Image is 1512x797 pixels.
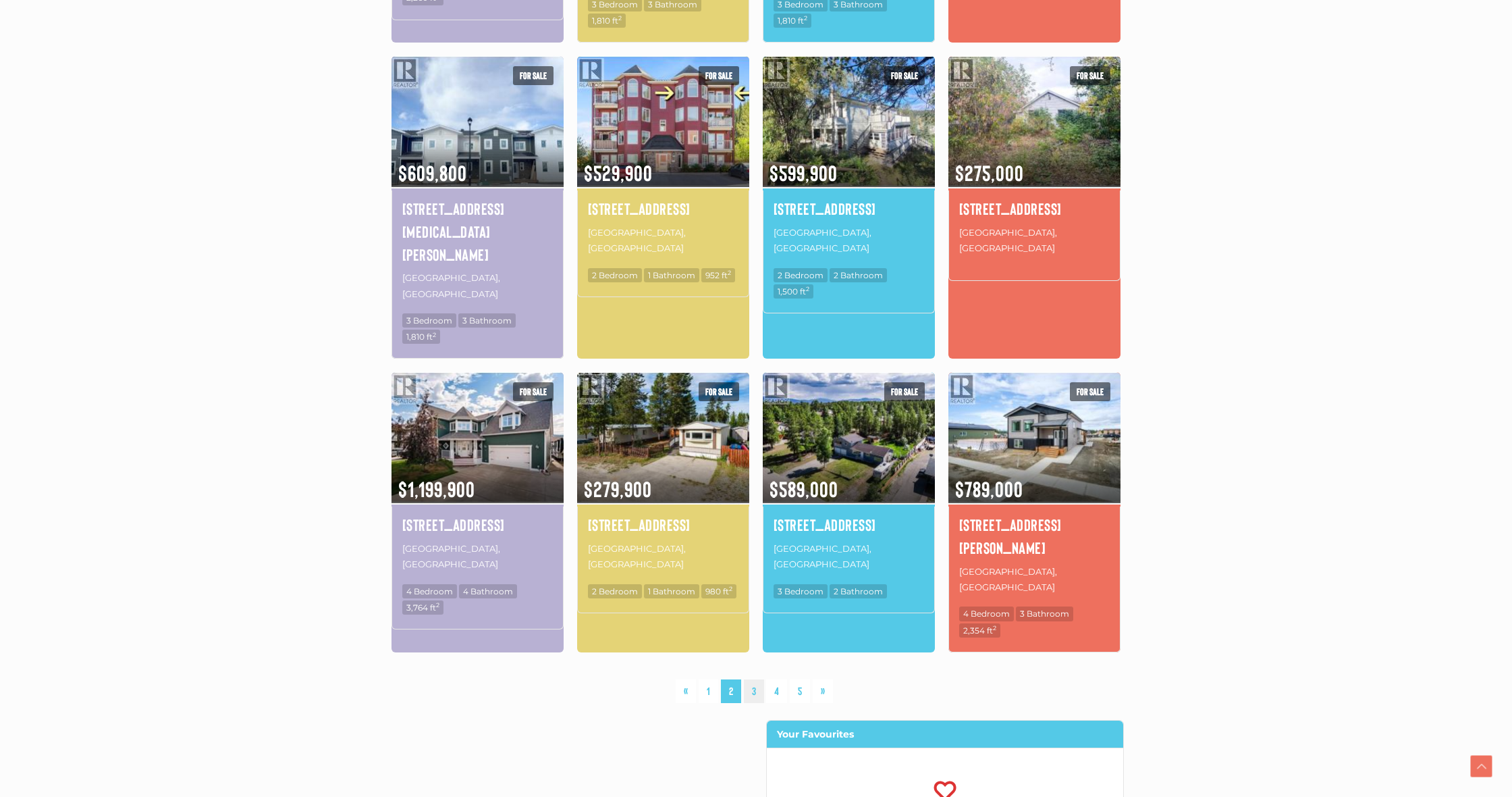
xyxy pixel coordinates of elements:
span: 3 Bedroom [402,313,456,328]
a: [STREET_ADDRESS] [402,513,553,536]
span: For sale [884,66,925,85]
sup: 2 [433,331,436,338]
span: 3 Bathroom [458,313,516,328]
span: 1,810 ft [402,330,440,344]
span: 1,500 ft [774,284,813,299]
span: 3 Bedroom [774,584,828,598]
span: 1 Bathroom [644,268,699,282]
span: 952 ft [701,268,735,282]
span: 2 Bedroom [774,268,828,282]
span: $599,900 [763,143,935,187]
img: 190-986 RANGE ROAD, Whitehorse, Yukon [577,370,749,505]
span: 4 Bathroom [459,584,517,598]
p: [GEOGRAPHIC_DATA], [GEOGRAPHIC_DATA] [959,563,1110,597]
a: [STREET_ADDRESS] [588,197,738,220]
span: $589,000 [763,459,935,503]
span: 980 ft [701,584,736,598]
img: 208-6100 6TH AVENUE, Whitehorse, Yukon [577,54,749,188]
a: [STREET_ADDRESS] [959,197,1110,220]
a: [STREET_ADDRESS] [774,197,924,220]
span: 2 Bathroom [830,268,887,282]
span: For sale [513,382,553,401]
span: For sale [513,66,553,85]
span: For sale [699,382,739,401]
a: 5 [790,679,810,703]
p: [GEOGRAPHIC_DATA], [GEOGRAPHIC_DATA] [774,224,924,258]
a: [STREET_ADDRESS][PERSON_NAME] [959,513,1110,559]
img: 221 LEOTA STREET, Whitehorse, Yukon [948,370,1120,505]
img: 222 WITCH HAZEL DRIVE, Whitehorse, Yukon [391,54,564,188]
span: For sale [1070,382,1110,401]
strong: Your Favourites [777,728,854,740]
span: $279,900 [577,459,749,503]
span: 2 Bedroom [588,268,642,282]
span: 2 Bedroom [588,584,642,598]
span: $609,800 [391,143,564,187]
a: 4 [766,679,787,703]
span: $529,900 [577,143,749,187]
span: 1 Bathroom [644,584,699,598]
sup: 2 [436,601,439,609]
span: $789,000 [948,459,1120,503]
span: For sale [1070,66,1110,85]
p: [GEOGRAPHIC_DATA], [GEOGRAPHIC_DATA] [959,224,1110,258]
a: [STREET_ADDRESS] [588,513,738,536]
span: 1,810 ft [588,14,626,28]
p: [GEOGRAPHIC_DATA], [GEOGRAPHIC_DATA] [774,540,924,574]
span: 3,764 ft [402,600,443,615]
span: For sale [699,66,739,85]
p: [GEOGRAPHIC_DATA], [GEOGRAPHIC_DATA] [402,540,553,574]
a: 3 [744,679,764,703]
sup: 2 [728,269,731,276]
span: 3 Bathroom [1016,607,1073,621]
span: 2 [721,679,741,703]
span: For sale [884,382,925,401]
a: [STREET_ADDRESS] [774,513,924,536]
sup: 2 [618,14,622,22]
img: 28 10TH AVENUE, Whitehorse, Yukon [763,370,935,505]
p: [GEOGRAPHIC_DATA], [GEOGRAPHIC_DATA] [402,269,553,303]
a: [STREET_ADDRESS][MEDICAL_DATA][PERSON_NAME] [402,197,553,265]
p: [GEOGRAPHIC_DATA], [GEOGRAPHIC_DATA] [588,224,738,258]
sup: 2 [993,624,996,632]
img: 5 GEM PLACE, Whitehorse, Yukon [391,370,564,505]
span: 4 Bedroom [402,584,457,598]
a: 1 [699,679,718,703]
span: $275,000 [948,143,1120,187]
img: 717 8TH AVENUE, Dawson City, Yukon [763,54,935,188]
span: 2,354 ft [959,623,1000,638]
span: 2 Bathroom [830,584,887,598]
a: « [676,679,696,703]
span: 1,810 ft [774,14,811,28]
img: 7223 7TH AVENUE, Whitehorse, Yukon [948,54,1120,188]
sup: 2 [806,285,809,292]
sup: 2 [729,585,732,592]
a: » [813,679,833,703]
sup: 2 [804,14,807,22]
p: [GEOGRAPHIC_DATA], [GEOGRAPHIC_DATA] [588,540,738,574]
span: $1,199,900 [391,459,564,503]
span: 4 Bedroom [959,607,1014,621]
